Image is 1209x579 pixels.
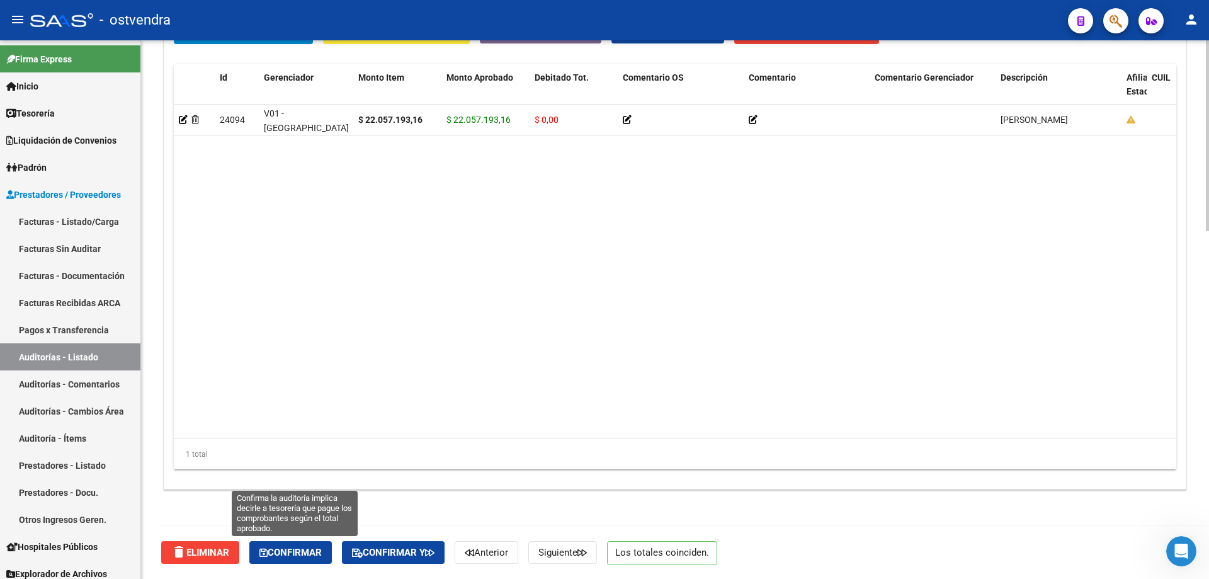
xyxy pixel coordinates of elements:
[259,64,353,120] datatable-header-cell: Gerenciador
[455,541,518,564] button: Anterior
[441,64,530,120] datatable-header-cell: Monto Aprobado
[171,547,229,558] span: Eliminar
[623,72,684,83] span: Comentario OS
[535,72,589,83] span: Debitado Tot.
[996,64,1121,120] datatable-header-cell: Descripción
[264,72,314,83] span: Gerenciador
[161,541,239,564] button: Eliminar
[1121,64,1147,120] datatable-header-cell: Afiliado Estado
[1001,115,1068,125] span: [PERSON_NAME]
[249,541,332,564] button: Confirmar
[1127,72,1158,97] span: Afiliado Estado
[528,541,597,564] button: Siguiente
[530,64,618,120] datatable-header-cell: Debitado Tot.
[6,134,116,147] span: Liquidación de Convenios
[353,64,441,120] datatable-header-cell: Monto Item
[220,72,227,83] span: Id
[1001,72,1048,83] span: Descripción
[171,544,186,559] mat-icon: delete
[618,64,744,120] datatable-header-cell: Comentario OS
[875,72,973,83] span: Comentario Gerenciador
[174,439,1176,470] div: 1 total
[358,72,404,83] span: Monto Item
[264,108,349,133] span: V01 - [GEOGRAPHIC_DATA]
[6,540,98,554] span: Hospitales Públicos
[1184,12,1199,27] mat-icon: person
[538,547,587,558] span: Siguiente
[215,64,259,120] datatable-header-cell: Id
[6,188,121,202] span: Prestadores / Proveedores
[1152,72,1171,83] span: CUIL
[99,6,171,34] span: - ostvendra
[446,115,511,125] span: $ 22.057.193,16
[744,64,870,120] datatable-header-cell: Comentario
[749,72,796,83] span: Comentario
[607,541,717,565] p: Los totales coinciden.
[6,106,55,120] span: Tesorería
[10,12,25,27] mat-icon: menu
[6,52,72,66] span: Firma Express
[465,547,508,558] span: Anterior
[358,115,423,125] strong: $ 22.057.193,16
[6,161,47,175] span: Padrón
[870,64,996,120] datatable-header-cell: Comentario Gerenciador
[535,115,559,125] span: $ 0,00
[259,547,322,558] span: Confirmar
[352,547,434,558] span: Confirmar y
[220,115,245,125] span: 24094
[1166,536,1196,566] iframe: Intercom live chat
[342,541,445,564] button: Confirmar y
[446,72,513,83] span: Monto Aprobado
[6,79,38,93] span: Inicio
